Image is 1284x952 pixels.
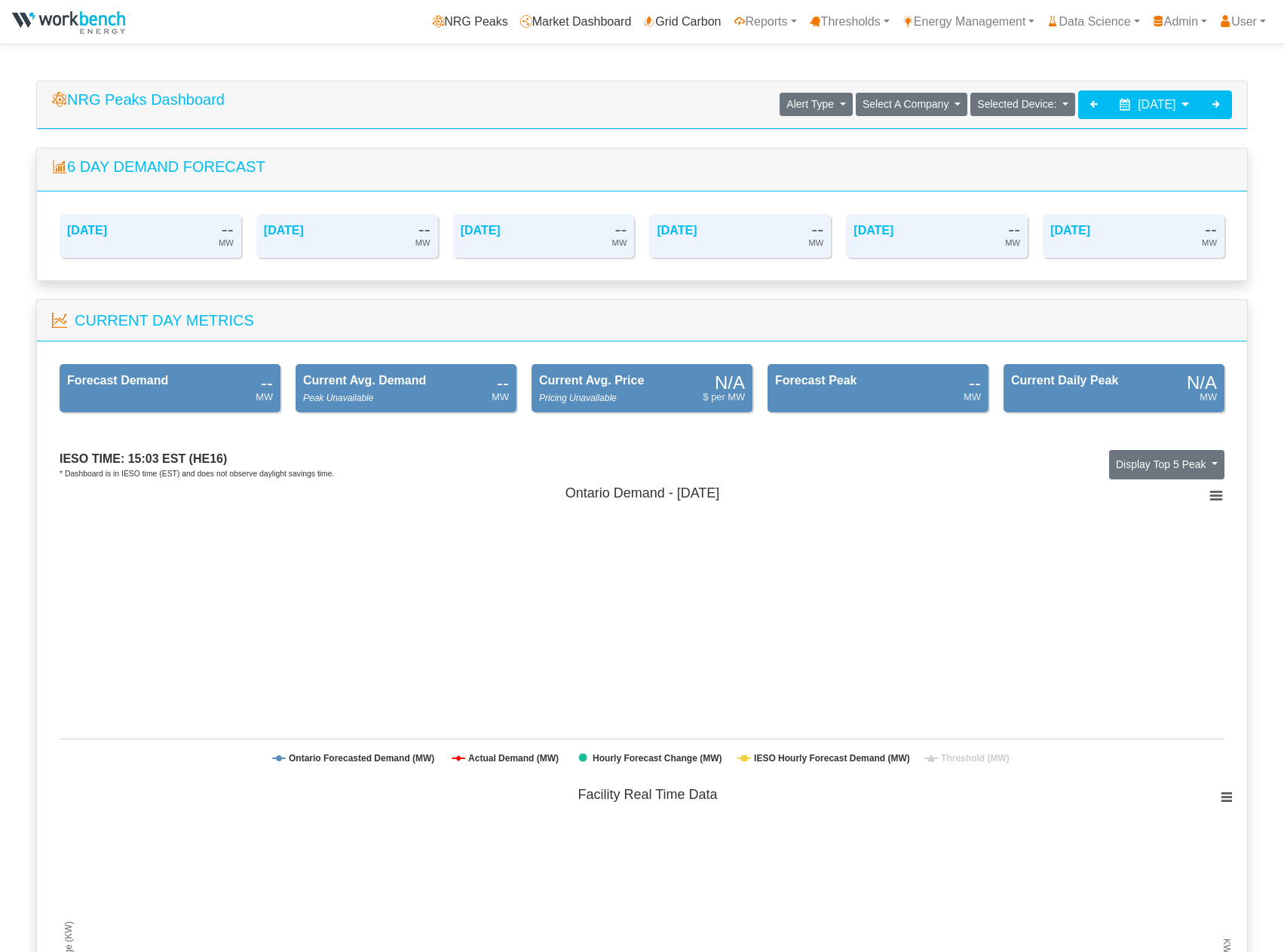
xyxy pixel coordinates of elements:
[970,93,1075,116] button: Selected Device:
[964,390,981,404] div: MW
[1200,390,1217,404] div: MW
[856,93,967,116] button: Select A Company
[775,372,857,390] div: Forecast Peak
[612,236,627,250] div: MW
[969,375,981,390] div: --
[461,224,501,237] a: [DATE]
[1146,7,1213,37] a: Admin
[492,390,509,404] div: MW
[896,7,1041,37] a: Energy Management
[1138,98,1175,111] span: [DATE]
[12,11,125,34] img: NRGPeaks.png
[426,7,513,37] a: NRG Peaks
[67,372,168,390] div: Forecast Demand
[256,390,273,404] div: MW
[1213,7,1272,37] a: User
[1040,7,1145,37] a: Data Science
[303,372,426,390] div: Current Avg. Demand
[539,372,644,390] div: Current Avg. Price
[615,222,627,236] div: --
[1050,224,1090,237] a: [DATE]
[75,309,254,332] div: Current Day Metrics
[261,375,273,390] div: --
[803,7,896,37] a: Thresholds
[222,222,234,236] div: --
[728,7,803,37] a: Reports
[1109,450,1224,480] button: Display Top 5 Peak
[703,390,745,404] div: $ per MW
[128,452,228,465] span: 15:03 EST (HE16)
[539,391,617,405] div: Pricing Unavailable
[303,391,373,405] div: Peak Unavailable
[977,98,1056,110] span: Selected Device:
[289,753,434,764] tspan: Ontario Forecasted Demand (MW)
[1116,458,1206,470] span: Display Top 5 Peak
[578,787,718,802] tspan: Facility Real Time Data
[497,375,509,390] div: --
[60,468,334,480] div: * Dashboard is in IESO time (EST) and does not observe daylight savings time.
[754,753,910,764] tspan: IESO Hourly Forecast Demand (MW)
[60,452,124,465] span: IESO time:
[780,93,852,116] button: Alert Type
[941,753,1010,764] tspan: Threshold (MW)
[52,158,1232,176] h5: 6 Day Demand Forecast
[1187,375,1217,390] div: N/A
[1202,236,1217,250] div: MW
[1008,222,1020,236] div: --
[468,753,559,764] tspan: Actual Demand (MW)
[418,222,431,236] div: --
[715,375,745,390] div: N/A
[593,753,722,764] tspan: Hourly Forecast Change (MW)
[863,98,948,110] span: Select A Company
[811,222,823,236] div: --
[415,236,431,250] div: MW
[786,98,834,110] span: Alert Type
[1011,372,1118,390] div: Current Daily Peak
[67,224,107,237] a: [DATE]
[1005,236,1020,250] div: MW
[637,7,727,37] a: Grid Carbon
[1205,222,1217,236] div: --
[514,7,638,37] a: Market Dashboard
[853,224,893,237] a: [DATE]
[565,485,720,500] tspan: Ontario Demand - [DATE]
[52,90,225,109] h5: NRG Peaks Dashboard
[808,236,823,250] div: MW
[657,224,697,237] a: [DATE]
[264,224,304,237] a: [DATE]
[219,236,234,250] div: MW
